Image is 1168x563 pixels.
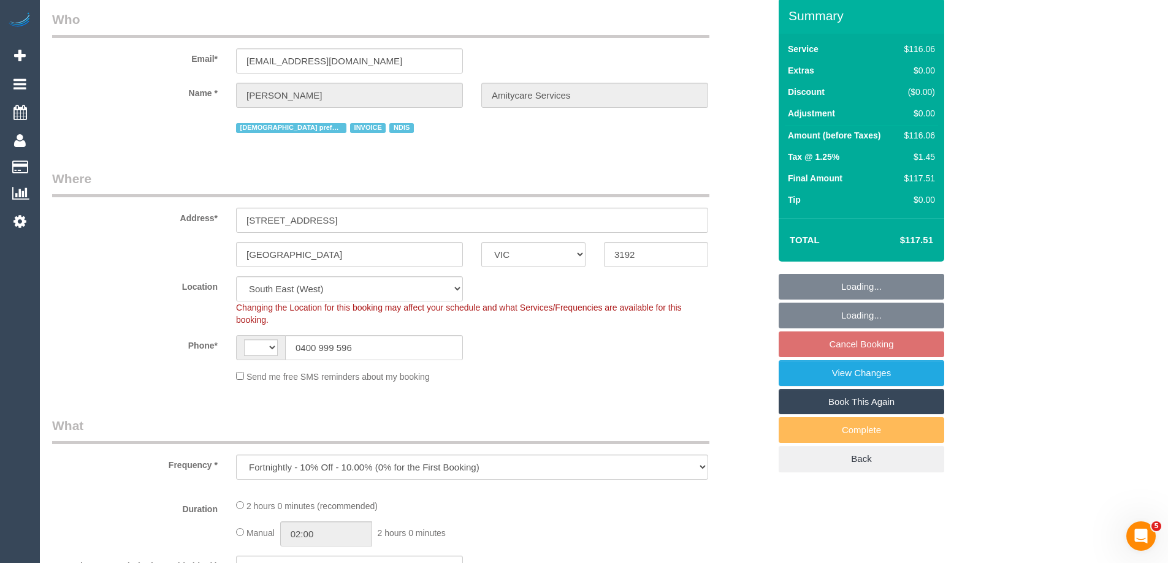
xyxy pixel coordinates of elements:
span: [DEMOGRAPHIC_DATA] preferred [236,123,346,133]
iframe: Intercom live chat [1126,521,1156,551]
span: Manual [246,528,275,538]
div: $1.45 [899,151,935,163]
label: Extras [788,64,814,77]
input: Suburb* [236,242,463,267]
span: INVOICE [350,123,386,133]
label: Location [43,276,227,293]
label: Amount (before Taxes) [788,129,880,142]
label: Frequency * [43,455,227,471]
label: Adjustment [788,107,835,119]
span: 2 hours 0 minutes (recommended) [246,501,378,511]
label: Service [788,43,819,55]
h3: Summary [788,9,938,23]
label: Discount [788,86,825,98]
div: $0.00 [899,64,935,77]
div: $0.00 [899,194,935,206]
div: $116.06 [899,129,935,142]
label: Duration [43,499,227,515]
img: Automaid Logo [7,12,32,29]
div: $116.06 [899,43,935,55]
input: Phone* [285,335,463,360]
legend: Who [52,10,709,38]
a: Book This Again [779,389,944,415]
label: Tip [788,194,801,206]
a: View Changes [779,360,944,386]
h4: $117.51 [863,235,933,246]
span: 5 [1151,521,1161,531]
legend: What [52,417,709,444]
input: Last Name* [481,83,708,108]
div: $0.00 [899,107,935,119]
span: Changing the Location for this booking may affect your schedule and what Services/Frequencies are... [236,303,682,325]
input: Post Code* [604,242,708,267]
label: Final Amount [788,172,842,184]
div: $117.51 [899,172,935,184]
label: Address* [43,208,227,224]
span: 2 hours 0 minutes [378,528,446,538]
label: Name * [43,83,227,99]
span: NDIS [389,123,413,133]
input: First Name* [236,83,463,108]
div: ($0.00) [899,86,935,98]
label: Tax @ 1.25% [788,151,839,163]
label: Phone* [43,335,227,352]
strong: Total [790,235,820,245]
legend: Where [52,170,709,197]
a: Back [779,446,944,472]
input: Email* [236,48,463,74]
label: Email* [43,48,227,65]
span: Send me free SMS reminders about my booking [246,372,430,382]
